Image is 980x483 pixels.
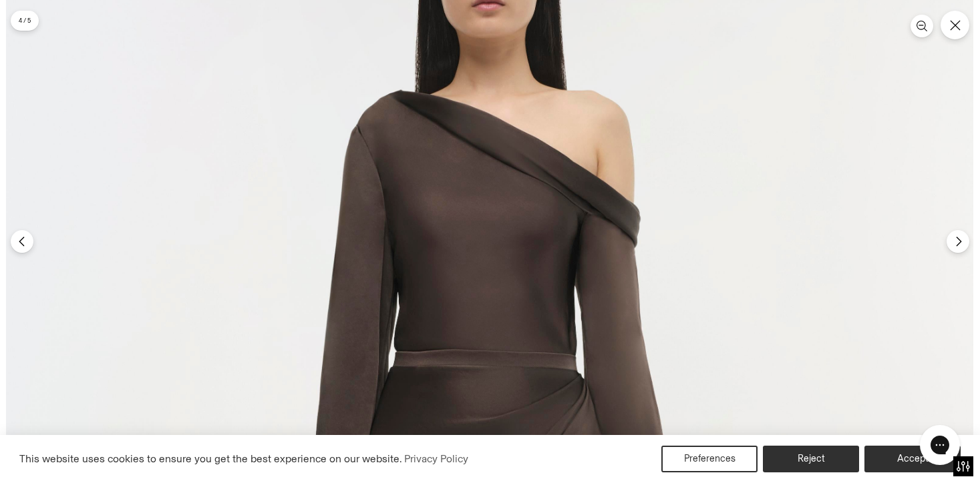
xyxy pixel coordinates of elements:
[402,449,470,469] a: Privacy Policy (opens in a new tab)
[661,446,758,472] button: Preferences
[913,420,967,470] iframe: Gorgias live chat messenger
[763,446,859,472] button: Reject
[941,11,969,39] button: Close
[11,230,33,253] button: Previous
[864,446,961,472] button: Accept
[19,452,402,465] span: This website uses cookies to ensure you get the best experience on our website.
[947,230,969,253] button: Next
[911,15,933,37] button: Zoom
